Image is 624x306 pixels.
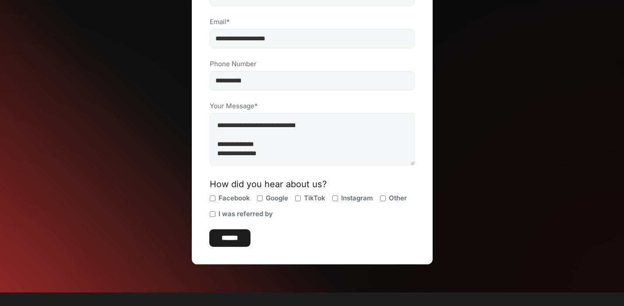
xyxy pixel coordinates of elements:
[219,194,250,203] span: Facebook
[210,102,415,110] label: Your Message*
[295,196,301,201] input: TikTok
[380,196,386,201] input: Other
[210,180,415,189] div: How did you hear about us?
[341,194,373,203] span: Instagram
[266,194,288,203] span: Google
[210,196,215,201] input: Facebook
[210,60,415,68] label: Phone Number
[257,196,263,201] input: Google
[210,18,415,26] label: Email*
[332,196,338,201] input: Instagram
[389,194,407,203] span: Other
[219,210,273,218] span: I was referred by
[304,194,325,203] span: TikTok
[210,211,215,217] input: I was referred by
